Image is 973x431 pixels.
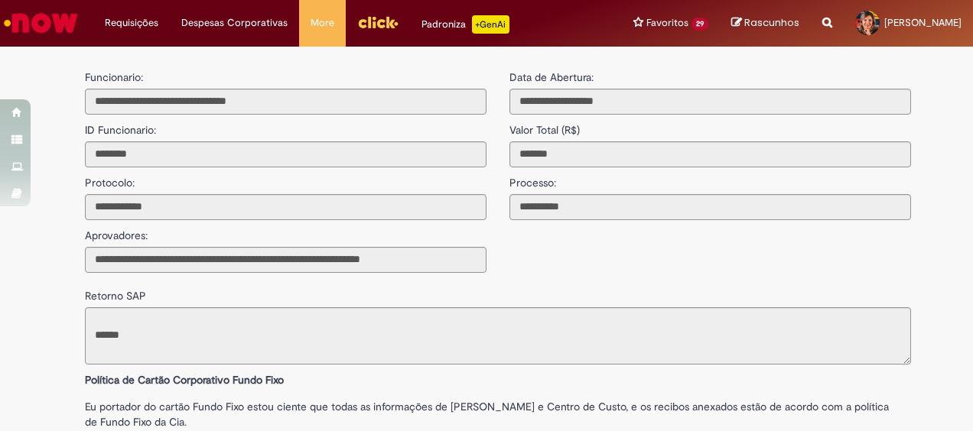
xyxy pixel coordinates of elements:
label: Valor Total (R$) [509,115,580,138]
span: More [311,15,334,31]
div: Padroniza [421,15,509,34]
label: ID Funcionario: [85,115,156,138]
span: Favoritos [646,15,688,31]
span: 29 [692,18,708,31]
label: Funcionario: [85,70,143,85]
b: Política de Cartão Corporativo Fundo Fixo [85,373,284,387]
span: Despesas Corporativas [181,15,288,31]
span: Rascunhos [744,15,799,30]
label: Processo: [509,167,556,190]
p: +GenAi [472,15,509,34]
span: [PERSON_NAME] [884,16,962,29]
label: Aprovadores: [85,220,148,243]
label: Data de Abertura: [509,70,594,85]
span: Requisições [105,15,158,31]
label: Protocolo: [85,167,135,190]
label: Eu portador do cartão Fundo Fixo estou ciente que todas as informações de [PERSON_NAME] e Centro ... [85,391,911,429]
img: ServiceNow [2,8,80,38]
img: click_logo_yellow_360x200.png [357,11,399,34]
a: Rascunhos [731,16,799,31]
label: Retorno SAP [85,280,146,303]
